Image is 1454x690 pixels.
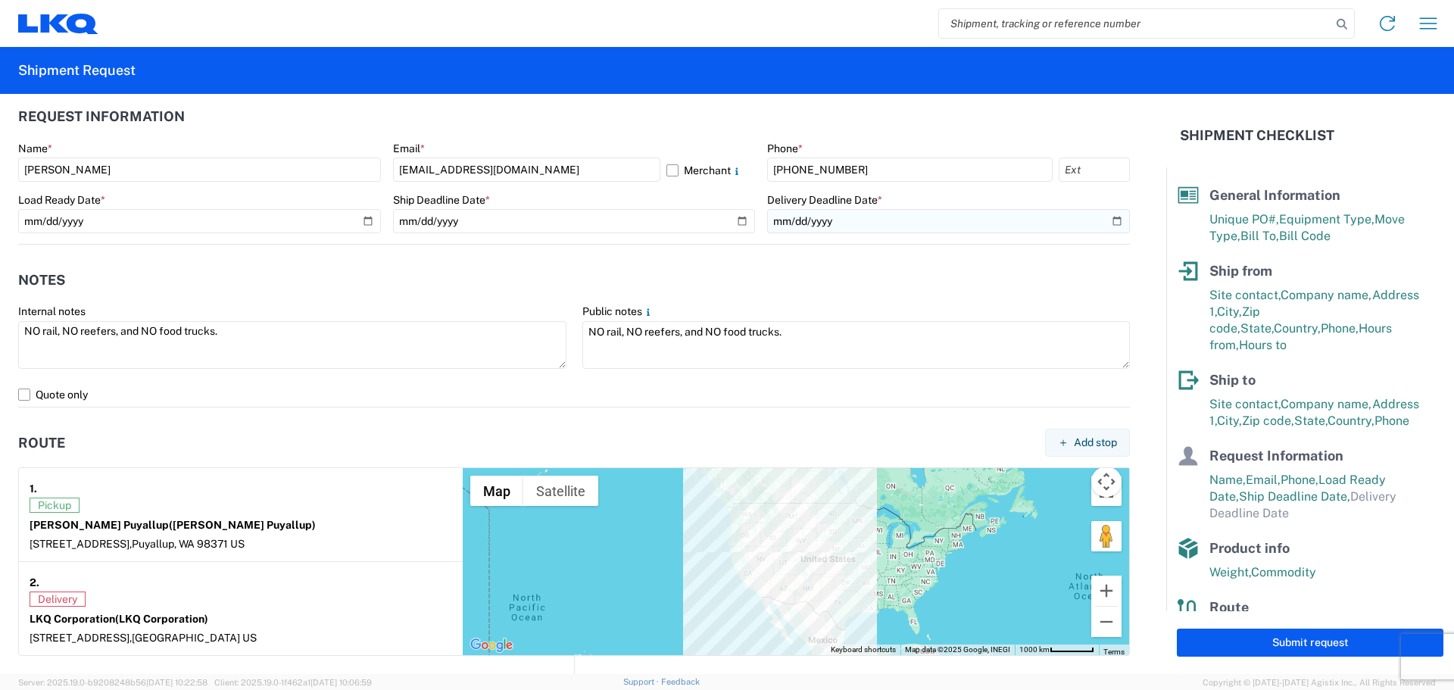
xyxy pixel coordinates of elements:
input: Ext [1059,158,1130,182]
span: [STREET_ADDRESS], [30,632,132,644]
h2: Notes [18,273,65,288]
img: Google [466,635,516,655]
span: (LKQ Corporation) [115,613,208,625]
span: Country, [1274,321,1321,336]
span: Bill To, [1240,229,1279,243]
a: Terms [1103,648,1125,656]
span: Commodity [1251,565,1316,579]
span: 1000 km [1019,645,1050,654]
span: Zip code, [1242,414,1294,428]
label: Load Ready Date [18,193,105,207]
span: Company name, [1281,397,1372,411]
h2: Request Information [18,109,185,124]
h2: Shipment Checklist [1180,126,1334,145]
span: ([PERSON_NAME] Puyallup) [169,519,316,531]
button: Keyboard shortcuts [831,645,896,655]
span: Product info [1209,540,1290,556]
span: Country, [1328,414,1374,428]
h2: Shipment Request [18,61,136,80]
a: Support [623,677,661,686]
span: Server: 2025.19.0-b9208248b56 [18,678,207,687]
span: Add stop [1074,436,1117,450]
span: Equipment Type, [1279,212,1374,226]
button: Drag Pegman onto the map to open Street View [1091,521,1122,551]
span: Weight, [1209,565,1251,579]
label: Email [393,142,425,155]
label: Name [18,142,52,155]
strong: LKQ Corporation [30,613,208,625]
button: Map camera controls [1091,467,1122,497]
a: Open this area in Google Maps (opens a new window) [466,635,516,655]
label: Merchant [666,158,756,182]
button: Show street map [470,476,523,506]
button: Map Scale: 1000 km per 55 pixels [1015,645,1099,655]
span: Pickup [30,498,80,513]
span: Client: 2025.19.0-1f462a1 [214,678,372,687]
span: Phone, [1321,321,1359,336]
label: Quote only [18,382,1130,407]
strong: 2. [30,573,39,592]
span: Hours to [1239,338,1287,352]
span: State, [1294,414,1328,428]
button: Add stop [1045,429,1130,457]
span: City, [1217,304,1242,319]
span: Name, [1209,473,1246,487]
span: State, [1240,321,1274,336]
span: Site contact, [1209,288,1281,302]
span: [GEOGRAPHIC_DATA] US [132,632,257,644]
input: Shipment, tracking or reference number [939,9,1331,38]
span: Delivery [30,592,86,607]
span: Phone [1374,414,1409,428]
span: Email, [1246,473,1281,487]
span: Bill Code [1279,229,1331,243]
button: Zoom in [1091,576,1122,606]
span: [DATE] 10:22:58 [146,678,207,687]
span: Ship from [1209,263,1272,279]
span: Route [1209,599,1249,615]
span: Map data ©2025 Google, INEGI [905,645,1010,654]
span: [STREET_ADDRESS], [30,538,132,550]
h2: Route [18,436,65,451]
button: Zoom out [1091,607,1122,637]
span: [DATE] 10:06:59 [310,678,372,687]
span: Puyallup, WA 98371 US [132,538,245,550]
span: Company name, [1281,288,1372,302]
span: Ship to [1209,372,1256,388]
span: Request Information [1209,448,1343,464]
label: Ship Deadline Date [393,193,490,207]
label: Public notes [582,304,654,318]
span: Unique PO#, [1209,212,1279,226]
button: Submit request [1177,629,1443,657]
span: Phone, [1281,473,1318,487]
label: Internal notes [18,304,86,318]
label: Delivery Deadline Date [767,193,882,207]
span: General Information [1209,187,1340,203]
button: Show satellite imagery [523,476,598,506]
label: Phone [767,142,803,155]
span: Ship Deadline Date, [1239,489,1350,504]
a: Feedback [661,677,700,686]
strong: 1. [30,479,37,498]
span: Site contact, [1209,397,1281,411]
span: City, [1217,414,1242,428]
strong: [PERSON_NAME] Puyallup [30,519,316,531]
span: Copyright © [DATE]-[DATE] Agistix Inc., All Rights Reserved [1203,676,1436,689]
